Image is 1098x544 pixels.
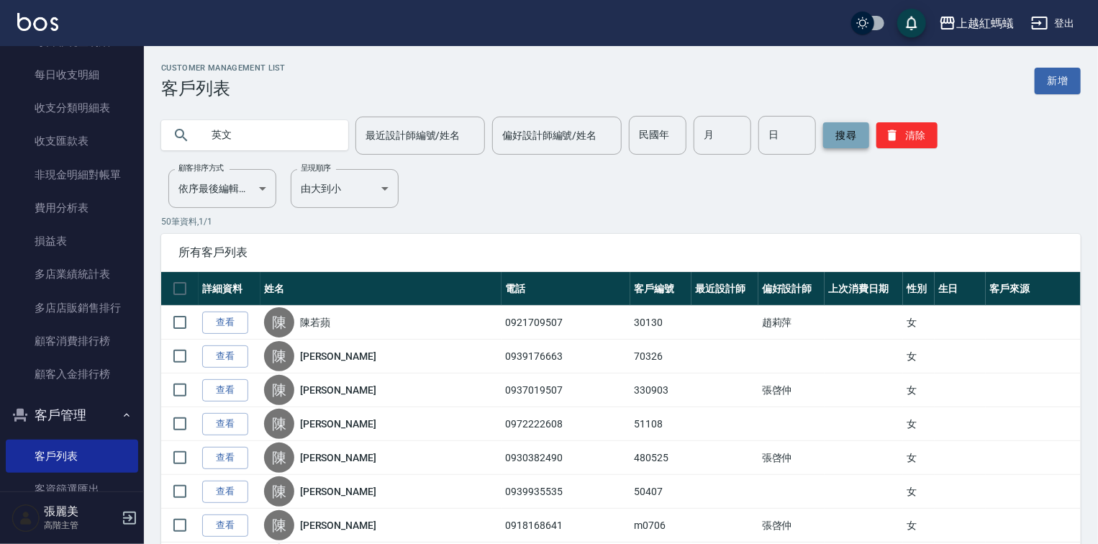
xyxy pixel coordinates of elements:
[502,306,630,340] td: 0921709507
[6,325,138,358] a: 顧客消費排行榜
[630,441,691,475] td: 480525
[44,504,117,519] h5: 張麗美
[823,122,869,148] button: 搜尋
[291,169,399,208] div: 由大到小
[876,122,938,148] button: 清除
[12,504,40,532] img: Person
[903,373,935,407] td: 女
[933,9,1020,38] button: 上越紅螞蟻
[6,158,138,191] a: 非現金明細對帳單
[630,272,691,306] th: 客戶編號
[903,272,935,306] th: 性別
[6,58,138,91] a: 每日收支明細
[630,373,691,407] td: 330903
[202,514,248,537] a: 查看
[502,272,630,306] th: 電話
[264,476,294,507] div: 陳
[758,373,825,407] td: 張啓仲
[199,272,260,306] th: 詳細資料
[691,272,758,306] th: 最近設計師
[1035,68,1081,94] a: 新增
[178,163,224,173] label: 顧客排序方式
[168,169,276,208] div: 依序最後編輯時間
[502,373,630,407] td: 0937019507
[502,441,630,475] td: 0930382490
[986,272,1081,306] th: 客戶來源
[630,306,691,340] td: 30130
[6,258,138,291] a: 多店業績統計表
[630,509,691,543] td: m0706
[161,78,286,99] h3: 客戶列表
[178,245,1063,260] span: 所有客戶列表
[202,379,248,402] a: 查看
[6,473,138,506] a: 客資篩選匯出
[300,518,376,532] a: [PERSON_NAME]
[300,383,376,397] a: [PERSON_NAME]
[264,510,294,540] div: 陳
[202,345,248,368] a: 查看
[6,225,138,258] a: 損益表
[161,215,1081,228] p: 50 筆資料, 1 / 1
[630,475,691,509] td: 50407
[502,340,630,373] td: 0939176663
[202,413,248,435] a: 查看
[758,272,825,306] th: 偏好設計師
[264,375,294,405] div: 陳
[903,340,935,373] td: 女
[17,13,58,31] img: Logo
[903,509,935,543] td: 女
[956,14,1014,32] div: 上越紅螞蟻
[44,519,117,532] p: 高階主管
[630,407,691,441] td: 51108
[202,312,248,334] a: 查看
[300,484,376,499] a: [PERSON_NAME]
[202,447,248,469] a: 查看
[6,440,138,473] a: 客戶列表
[903,407,935,441] td: 女
[502,509,630,543] td: 0918168641
[6,91,138,124] a: 收支分類明細表
[6,291,138,325] a: 多店店販銷售排行
[264,409,294,439] div: 陳
[825,272,903,306] th: 上次消費日期
[502,407,630,441] td: 0972222608
[903,475,935,509] td: 女
[758,306,825,340] td: 趙莉萍
[897,9,926,37] button: save
[630,340,691,373] td: 70326
[264,341,294,371] div: 陳
[300,349,376,363] a: [PERSON_NAME]
[300,417,376,431] a: [PERSON_NAME]
[6,124,138,158] a: 收支匯款表
[6,358,138,391] a: 顧客入金排行榜
[300,315,330,330] a: 陳若蘋
[201,116,337,155] input: 搜尋關鍵字
[6,396,138,434] button: 客戶管理
[202,481,248,503] a: 查看
[264,307,294,337] div: 陳
[264,443,294,473] div: 陳
[758,441,825,475] td: 張啓仲
[935,272,986,306] th: 生日
[260,272,502,306] th: 姓名
[6,191,138,225] a: 費用分析表
[301,163,331,173] label: 呈現順序
[1025,10,1081,37] button: 登出
[161,63,286,73] h2: Customer Management List
[903,306,935,340] td: 女
[758,509,825,543] td: 張啓仲
[300,450,376,465] a: [PERSON_NAME]
[903,441,935,475] td: 女
[502,475,630,509] td: 0939935535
